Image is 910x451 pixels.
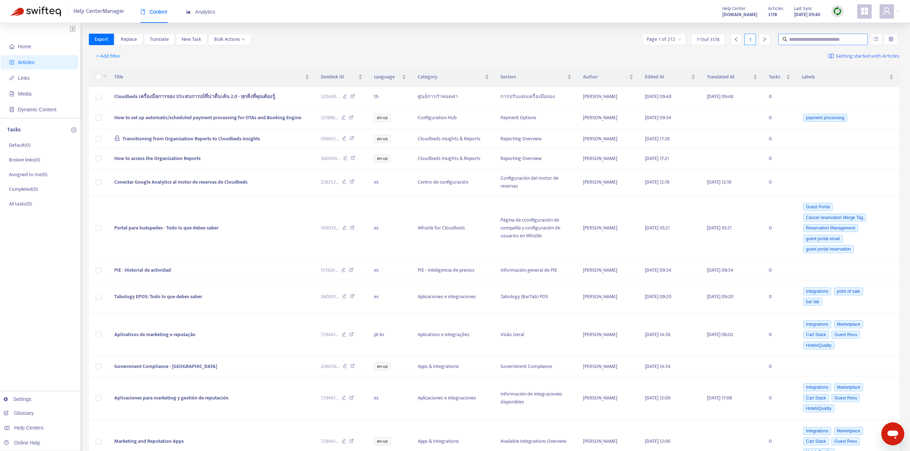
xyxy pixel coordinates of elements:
[186,9,215,15] span: Analytics
[182,35,201,43] span: New Task
[14,425,44,431] span: Help Centers
[209,34,251,45] button: Bulk Actionsdown
[707,73,752,81] span: Translated At
[4,440,40,446] a: Online Help
[645,92,671,101] span: [DATE] 09:48
[722,11,757,19] strong: [DOMAIN_NAME]
[114,178,248,186] span: Conectar Google Analytics al motor de reservas de Cloudbeds
[9,200,32,208] p: All tasks ( 0 )
[645,224,670,232] span: [DATE] 10:21
[495,129,577,149] td: Reporting Overview
[495,377,577,420] td: Información de integraciones disponibles
[140,9,145,14] span: book
[9,91,14,96] span: file-image
[95,35,108,43] span: Export
[495,280,577,313] td: Tabology (BarTab) POS
[803,383,832,391] span: Integrations
[645,178,669,186] span: [DATE] 12:19
[114,292,202,301] span: Tabology EPOS: Todo lo que debes saber
[782,37,787,42] span: search
[495,357,577,377] td: Government Compliance
[836,52,899,60] span: Getting started with Articles
[794,5,812,13] span: Last Sync
[9,156,40,164] p: Broken links ( 0 )
[577,149,639,169] td: [PERSON_NAME]
[577,377,639,420] td: [PERSON_NAME]
[803,394,829,402] span: Cart Stack
[114,73,303,81] span: Title
[834,287,863,295] span: point of sale
[321,178,339,186] span: 258252 ...
[321,93,340,101] span: 320483 ...
[707,178,731,186] span: [DATE] 12:19
[114,135,120,141] span: lock
[114,154,201,163] span: How to access the Organization Reports
[368,169,412,196] td: es
[495,149,577,169] td: Reporting Overview
[645,113,671,122] span: [DATE] 09:34
[9,107,14,112] span: container
[114,266,171,274] span: PIE - Historial de actividad
[115,34,143,45] button: Replace
[803,224,858,232] span: Reservation Management
[495,313,577,357] td: Visão Geral
[140,9,167,15] span: Content
[315,67,368,87] th: Zendesk ID
[176,34,207,45] button: New Task
[833,7,842,16] img: sync.dc5367851b00ba804db3.png
[645,362,671,370] span: [DATE] 14:54
[121,35,137,43] span: Replace
[9,185,38,193] p: Completed ( 0 )
[645,394,670,402] span: [DATE] 12:09
[860,7,869,15] span: appstore
[321,114,338,122] span: 221888 ...
[763,196,796,261] td: 0
[321,224,339,232] span: 369035 ...
[803,341,834,349] span: HotelsQuality
[114,113,301,122] span: How to set up automatic/scheduled payment processing for OTAs and Booking Engine
[412,357,494,377] td: Apps & Integrations
[803,287,832,295] span: Integrations
[73,5,124,18] span: Help Center Manager
[18,91,32,97] span: Media
[803,404,834,412] span: HotelsQuality
[763,261,796,280] td: 0
[103,74,107,78] span: down
[241,38,245,41] span: down
[881,422,904,445] iframe: Botón para iniciar la ventana de mensajería
[763,149,796,169] td: 0
[763,357,796,377] td: 0
[321,331,339,339] span: 729461 ...
[834,427,863,435] span: Marketplace
[707,266,733,274] span: [DATE] 09:54
[873,37,878,42] span: unordered-list
[4,396,32,402] a: Settings
[214,35,245,43] span: Bulk Actions
[109,67,315,87] th: Title
[832,394,860,402] span: Guest Revu
[412,67,494,87] th: Category
[577,196,639,261] td: [PERSON_NAME]
[577,169,639,196] td: [PERSON_NAME]
[707,92,733,101] span: [DATE] 09:48
[412,107,494,129] td: Configuration Hub
[803,203,833,211] span: Guest Portal
[763,87,796,107] td: 0
[832,437,860,445] span: Guest Revu
[577,129,639,149] td: [PERSON_NAME]
[321,135,339,143] span: 399835 ...
[768,11,777,19] strong: 3178
[186,9,191,14] span: area-chart
[7,126,21,134] p: Tasks
[114,224,219,232] span: Portal para huéspedes - Todo lo que debes saber
[763,107,796,129] td: 0
[763,129,796,149] td: 0
[763,67,796,87] th: Tasks
[577,107,639,129] td: [PERSON_NAME]
[4,410,34,416] a: Glossary
[495,87,577,107] td: การปรับแต่งเครื่องมือจอง
[368,261,412,280] td: es
[374,114,391,122] span: en-us
[374,135,391,143] span: en-us
[802,73,888,81] span: Labels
